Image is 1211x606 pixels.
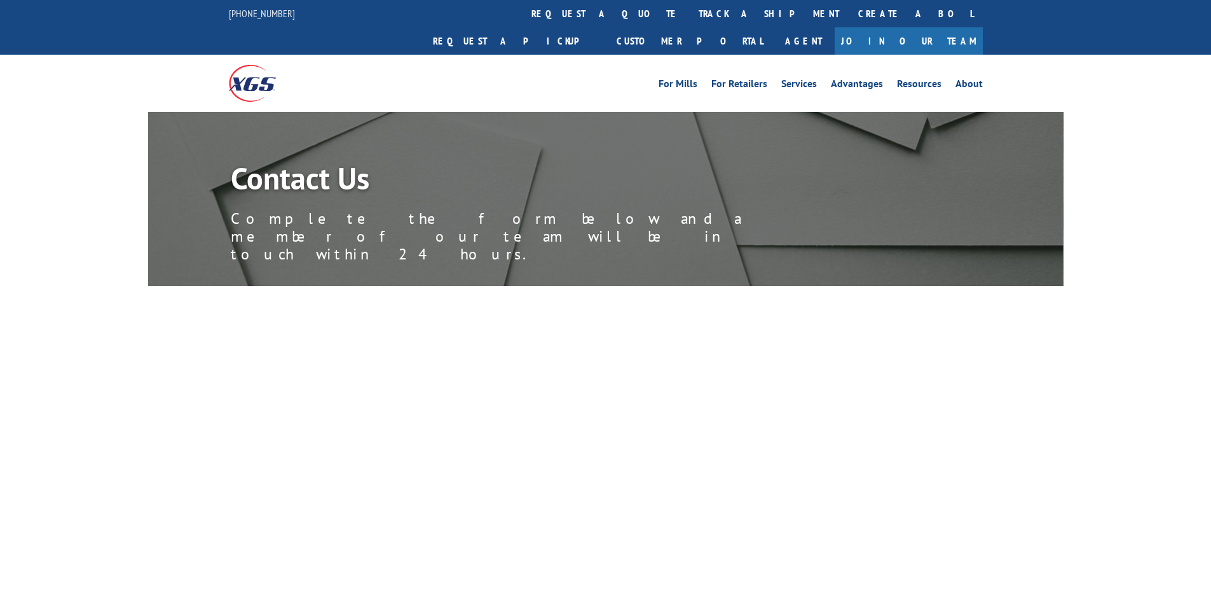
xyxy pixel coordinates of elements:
[231,163,803,200] h1: Contact Us
[423,27,607,55] a: Request a pickup
[607,27,772,55] a: Customer Portal
[955,79,983,93] a: About
[711,79,767,93] a: For Retailers
[231,210,803,263] p: Complete the form below and a member of our team will be in touch within 24 hours.
[897,79,941,93] a: Resources
[781,79,817,93] a: Services
[229,7,295,20] a: [PHONE_NUMBER]
[659,79,697,93] a: For Mills
[772,27,835,55] a: Agent
[831,79,883,93] a: Advantages
[835,27,983,55] a: Join Our Team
